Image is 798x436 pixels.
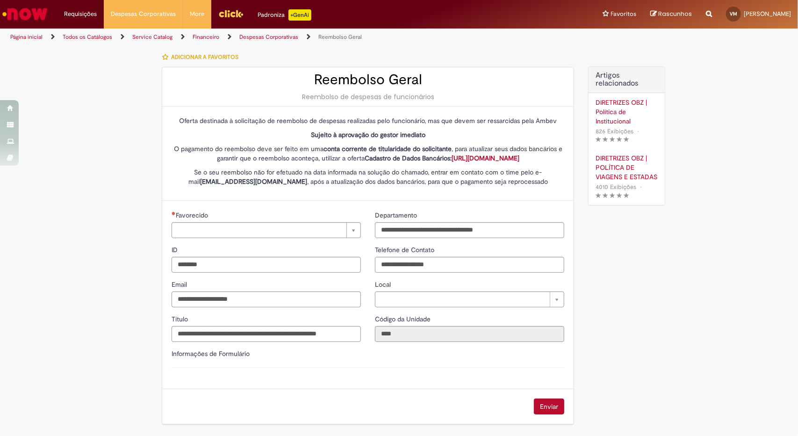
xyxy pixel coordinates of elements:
span: • [635,125,641,138]
span: Necessários [172,211,176,215]
span: More [190,9,204,19]
h2: Reembolso Geral [172,72,564,87]
strong: conta corrente de titularidade do solicitante [324,145,452,153]
div: Reembolso de despesas de funcionários [172,92,564,102]
a: Todos os Catálogos [63,33,112,41]
a: Rascunhos [650,10,692,19]
a: Página inicial [10,33,43,41]
span: ID [172,246,180,254]
img: click_logo_yellow_360x200.png [218,7,244,21]
a: Despesas Corporativas [239,33,298,41]
strong: Cadastro de Dados Bancários: [365,154,519,162]
a: Service Catalog [132,33,173,41]
a: Limpar campo Local [375,291,564,307]
ul: Trilhas de página [7,29,525,46]
span: Requisições [64,9,97,19]
span: [PERSON_NAME] [744,10,791,18]
span: Necessários - Favorecido [176,211,210,219]
a: Financeiro [193,33,219,41]
input: Departamento [375,222,564,238]
strong: Sujeito à aprovação do gestor imediato [311,131,425,139]
input: Título [172,326,361,342]
strong: [EMAIL_ADDRESS][DOMAIN_NAME] [200,177,307,186]
span: Adicionar a Favoritos [171,53,238,61]
span: Somente leitura - Código da Unidade [375,315,432,323]
input: Email [172,291,361,307]
div: Padroniza [258,9,311,21]
span: Despesas Corporativas [111,9,176,19]
a: Limpar campo Favorecido [172,222,361,238]
img: ServiceNow [1,5,49,23]
input: Código da Unidade [375,326,564,342]
span: 4010 Exibições [596,183,636,191]
p: Se o seu reembolso não for efetuado na data informada na solução do chamado, entrar em contato co... [172,167,564,186]
span: Favoritos [611,9,636,19]
a: [URL][DOMAIN_NAME] [452,154,519,162]
a: DIRETRIZES OBZ | Política de Institucional [596,98,658,126]
a: DIRETRIZES OBZ | POLÍTICA DE VIAGENS E ESTADAS [596,153,658,182]
label: Somente leitura - Código da Unidade [375,314,432,324]
span: • [638,181,644,193]
span: VM [730,11,737,17]
button: Adicionar a Favoritos [162,47,244,67]
input: ID [172,257,361,273]
label: Informações de Formulário [172,349,250,358]
span: Local [375,280,393,289]
span: Título [172,315,190,323]
a: Reembolso Geral [318,33,362,41]
p: Oferta destinada à solicitação de reembolso de despesas realizadas pelo funcionário, mas que deve... [172,116,564,125]
p: +GenAi [288,9,311,21]
span: Departamento [375,211,419,219]
button: Enviar [534,399,564,414]
span: 826 Exibições [596,127,633,135]
p: O pagamento do reembolso deve ser feito em uma , para atualizar seus dados bancários e garantir q... [172,144,564,163]
span: Rascunhos [658,9,692,18]
span: Telefone de Contato [375,246,436,254]
h3: Artigos relacionados [596,72,658,88]
input: Telefone de Contato [375,257,564,273]
span: Email [172,280,189,289]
